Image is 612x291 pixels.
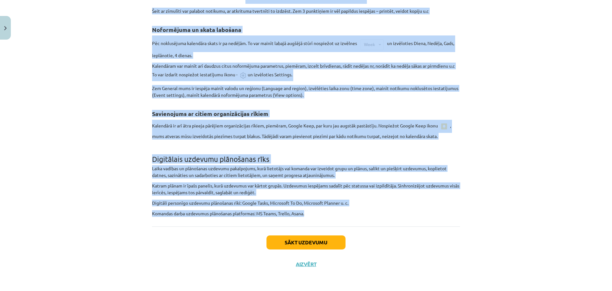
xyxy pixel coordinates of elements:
p: Digitāli personīgo uzdevumu plānošanas rīki: Google Tasks, Microsoft To Do, Microsoft Planner u. c. [152,200,460,206]
button: Aizvērt [294,261,318,267]
h1: Digitālais uzdevumu plānošanas rīks [152,143,460,163]
p: Katram plānam ir īpašs panelis, kurā uzdevumus var kārtot grupās. Uzdevumus iespējams sadalīt pēc... [152,182,460,196]
p: Kalendārā ir arī ātra pieeja pārējiem organizācijas rīkiem, piemēram, Google Keep, par kuru jau a... [152,120,460,140]
strong: Savienojums ar citiem organizācijas rīkiem [152,110,268,117]
p: Kalendāram var mainīt arī daudzus citus noformējuma parametrus, piemēram, izcelt brīvdienas, rādī... [152,63,460,81]
p: Šeit ar zīmulīti var palabot notikumu, ar atkrituma tvertnīti to izdzēst. Zem 3 punktiņiem ir vēl... [152,8,460,14]
p: Komandas darba uzdevumus plānošanas platformas: MS Teams, Trello, Asana. [152,210,460,217]
img: icon-close-lesson-0947bae3869378f0d4975bcd49f059093ad1ed9edebbc8119c70593378902aed.svg [4,26,7,30]
strong: Noformējuma un skata labošana [152,26,241,33]
button: Sākt uzdevumu [266,235,346,249]
p: Laika vadības un plānošanas uzdevumu pakalpojums, kurā lietotājs vai komanda var izveidot grupu u... [152,165,460,179]
p: Pēc noklusējuma kalendāra skats ir pa nedēļām. To var mainīt labajā augšējā stūrī nospiežot uz iz... [152,35,460,59]
p: Zem General mums ir iespēja mainīt valodu un reģionu (Language and region), izvēlēties laika zonu... [152,85,460,98]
